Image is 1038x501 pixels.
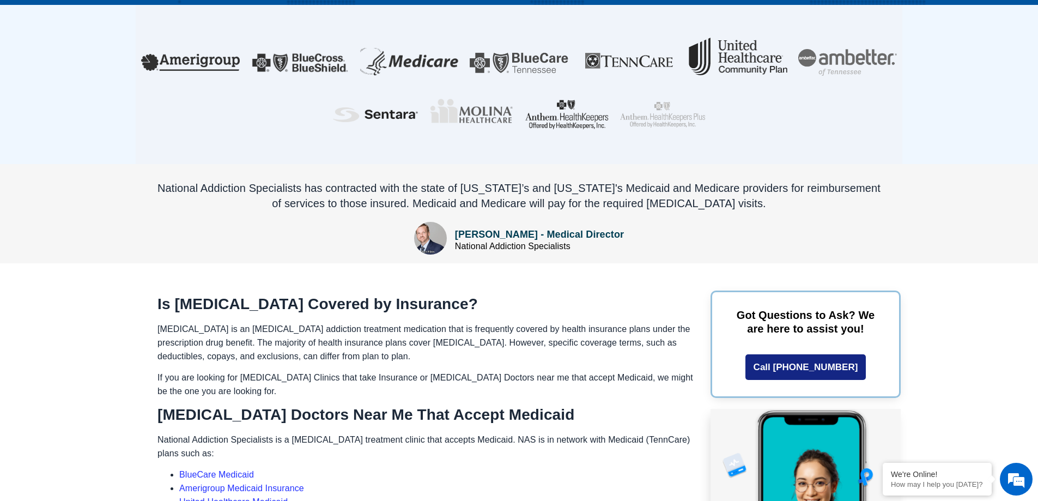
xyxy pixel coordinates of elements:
[689,38,787,75] img: UHC Logo
[455,242,624,251] div: National Addiction Specialists
[157,371,694,398] p: If you are looking for [MEDICAL_DATA] Clinics that take Insurance or [MEDICAL_DATA] Doctors near ...
[179,484,304,493] a: Amerigroup Medicaid Insurance
[579,38,678,87] img: TennCare logo
[141,54,240,70] img: online-suboxone-doctors-that-accepts-amerigroup
[414,222,447,255] img: national addictiion specialists suboxone doctors dr chad elkin
[798,49,897,76] img: ambetter insurance of tennessee for opioid addiction
[360,48,459,77] img: online-suboxone-doctors-that-accepts-medicare
[157,406,694,424] h2: [MEDICAL_DATA] Doctors Near Me That Accept Medicaid
[729,309,882,336] p: Got Questions to Ask? We are here to assist you!
[470,52,568,73] img: online-suboxone-doctors-that-accepts-bluecare
[891,470,984,479] div: We're Online!
[251,50,349,75] img: online-suboxone-doctors-that-accepts-bluecross-blueshield
[157,324,690,361] span: [MEDICAL_DATA] is an [MEDICAL_DATA] addiction treatment medication that is frequently covered by ...
[179,470,254,479] a: BlueCare Medicaid
[891,480,984,488] p: How may I help you today?
[157,180,881,211] div: National Addiction Specialists has contracted with the state of [US_STATE]’s and [US_STATE]'s Med...
[754,363,858,372] span: Call [PHONE_NUMBER]
[157,295,694,313] h2: Is [MEDICAL_DATA] Covered by Insurance?
[157,433,694,460] p: National Addiction Specialists is a [MEDICAL_DATA] treatment clinic that accepts Medicaid. NAS is...
[745,354,866,380] a: Call [PHONE_NUMBER]
[429,98,514,124] img: molina healthcare logo
[455,227,624,242] div: [PERSON_NAME] - Medical Director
